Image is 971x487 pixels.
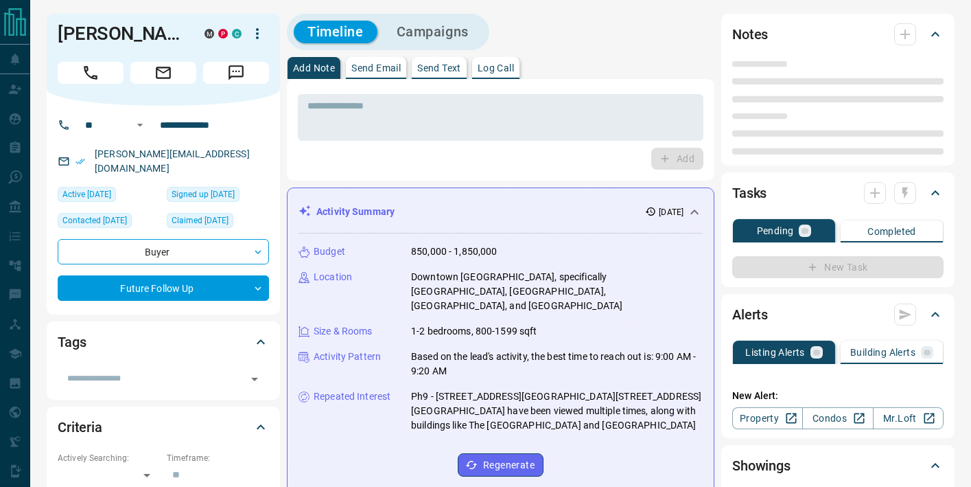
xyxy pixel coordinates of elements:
p: Log Call [478,63,514,73]
span: Message [203,62,269,84]
p: Activity Pattern [314,350,381,364]
p: Repeated Interest [314,389,390,404]
div: Future Follow Up [58,275,269,301]
p: Pending [757,226,794,236]
div: Criteria [58,411,269,444]
p: Timeframe: [167,452,269,464]
h2: Tasks [732,182,767,204]
div: Notes [732,18,944,51]
p: Send Text [417,63,461,73]
p: Size & Rooms [314,324,373,339]
span: Call [58,62,124,84]
a: Mr.Loft [873,407,944,429]
h2: Showings [732,455,791,477]
div: condos.ca [232,29,242,38]
p: 1-2 bedrooms, 800-1599 sqft [411,324,537,339]
div: Buyer [58,239,269,264]
button: Campaigns [383,21,482,43]
div: Showings [732,449,944,482]
p: Ph9 - [STREET_ADDRESS][GEOGRAPHIC_DATA][STREET_ADDRESS][GEOGRAPHIC_DATA] have been viewed multipl... [411,389,703,433]
div: property.ca [218,29,228,38]
p: Add Note [293,63,335,73]
p: Listing Alerts [745,348,805,357]
p: [DATE] [659,206,683,218]
button: Timeline [294,21,377,43]
span: Claimed [DATE] [172,214,229,227]
button: Open [132,117,148,133]
a: Condos [802,407,873,429]
p: Send Email [351,63,401,73]
span: Contacted [DATE] [62,214,127,227]
p: New Alert: [732,389,944,403]
p: Downtown [GEOGRAPHIC_DATA], specifically [GEOGRAPHIC_DATA], [GEOGRAPHIC_DATA], [GEOGRAPHIC_DATA],... [411,270,703,313]
button: Open [245,370,264,389]
span: Active [DATE] [62,188,111,201]
h2: Notes [732,23,768,45]
h2: Tags [58,331,86,353]
p: Building Alerts [850,348,915,357]
button: Regenerate [458,453,543,477]
p: Budget [314,245,345,259]
h1: [PERSON_NAME] [58,23,184,45]
p: Actively Searching: [58,452,160,464]
div: mrloft.ca [204,29,214,38]
div: Sat Aug 16 2025 [167,213,269,232]
p: Based on the lead's activity, the best time to reach out is: 9:00 AM - 9:20 AM [411,350,703,378]
span: Signed up [DATE] [172,188,235,201]
h2: Alerts [732,304,768,326]
div: Alerts [732,298,944,331]
a: [PERSON_NAME][EMAIL_ADDRESS][DOMAIN_NAME] [95,148,250,174]
p: Completed [867,227,916,236]
div: Fri Nov 01 2024 [58,213,160,232]
div: Tags [58,326,269,359]
div: Tue Feb 21 2017 [167,187,269,206]
div: Activity Summary[DATE] [299,199,703,225]
h2: Criteria [58,416,102,438]
a: Property [732,407,803,429]
div: Sat Aug 16 2025 [58,187,160,206]
p: Activity Summary [316,205,395,219]
div: Tasks [732,177,944,209]
p: Location [314,270,352,284]
span: Email [130,62,196,84]
p: 850,000 - 1,850,000 [411,245,498,259]
svg: Email Verified [75,157,85,166]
